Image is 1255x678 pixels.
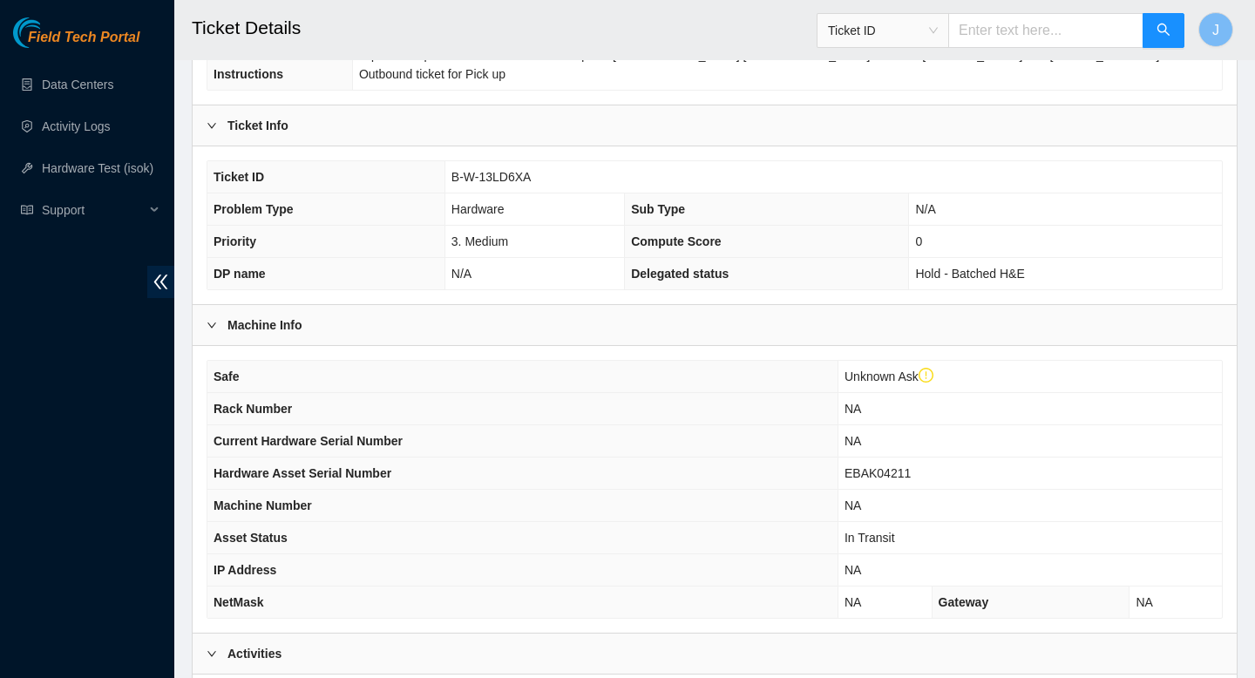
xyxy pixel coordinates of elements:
[42,161,153,175] a: Hardware Test (isok)
[13,31,139,54] a: Akamai TechnologiesField Tech Portal
[915,234,922,248] span: 0
[631,234,721,248] span: Compute Score
[193,105,1237,146] div: Ticket Info
[193,305,1237,345] div: Machine Info
[845,370,933,383] span: Unknown Ask
[21,204,33,216] span: read
[845,498,861,512] span: NA
[214,170,264,184] span: Ticket ID
[214,370,240,383] span: Safe
[1157,23,1170,39] span: search
[845,563,861,577] span: NA
[828,17,938,44] span: Ticket ID
[919,368,934,383] span: exclamation-circle
[1198,12,1233,47] button: J
[845,466,911,480] span: EBAK04211
[214,466,391,480] span: Hardware Asset Serial Number
[42,193,145,227] span: Support
[1212,19,1219,41] span: J
[948,13,1143,48] input: Enter text here...
[915,202,935,216] span: N/A
[631,267,729,281] span: Delegated status
[845,595,861,609] span: NA
[193,634,1237,674] div: Activities
[845,434,861,448] span: NA
[845,402,861,416] span: NA
[214,267,266,281] span: DP name
[214,202,294,216] span: Problem Type
[214,434,403,448] span: Current Hardware Serial Number
[207,320,217,330] span: right
[1143,13,1184,48] button: search
[207,120,217,131] span: right
[227,644,282,663] b: Activities
[939,595,989,609] span: Gateway
[28,30,139,46] span: Field Tech Portal
[42,78,113,92] a: Data Centers
[845,531,895,545] span: In Transit
[1136,595,1152,609] span: NA
[13,17,88,48] img: Akamai Technologies
[214,402,292,416] span: Rack Number
[207,648,217,659] span: right
[42,119,111,133] a: Activity Logs
[214,595,264,609] span: NetMask
[451,267,471,281] span: N/A
[214,531,288,545] span: Asset Status
[214,234,256,248] span: Priority
[214,563,276,577] span: IP Address
[915,267,1024,281] span: Hold - Batched H&E
[227,315,302,335] b: Machine Info
[451,234,508,248] span: 3. Medium
[147,266,174,298] span: double-left
[631,202,685,216] span: Sub Type
[227,116,288,135] b: Ticket Info
[451,202,505,216] span: Hardware
[214,498,312,512] span: Machine Number
[451,170,532,184] span: B-W-13LD6XA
